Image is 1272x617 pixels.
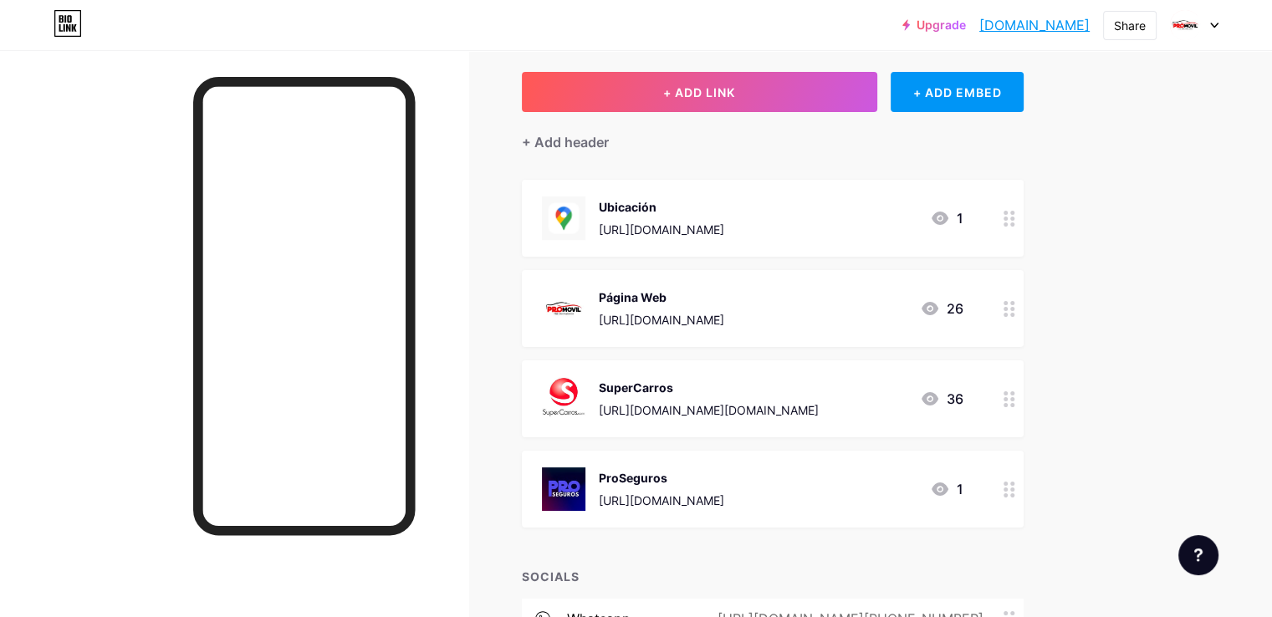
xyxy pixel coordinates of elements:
[599,401,819,419] div: [URL][DOMAIN_NAME][DOMAIN_NAME]
[663,85,735,99] span: + ADD LINK
[542,287,585,330] img: Página Web
[522,568,1024,585] div: SOCIALS
[522,72,877,112] button: + ADD LINK
[542,377,585,421] img: SuperCarros
[599,469,724,487] div: ProSeguros
[930,208,963,228] div: 1
[902,18,966,32] a: Upgrade
[542,196,585,240] img: Ubicación
[891,72,1024,112] div: + ADD EMBED
[599,379,819,396] div: SuperCarros
[599,288,724,306] div: Página Web
[920,389,963,409] div: 36
[599,311,724,329] div: [URL][DOMAIN_NAME]
[542,467,585,511] img: ProSeguros
[599,221,724,238] div: [URL][DOMAIN_NAME]
[930,479,963,499] div: 1
[599,492,724,509] div: [URL][DOMAIN_NAME]
[1114,17,1146,34] div: Share
[1169,9,1201,41] img: promovilrd
[979,15,1090,35] a: [DOMAIN_NAME]
[599,198,724,216] div: Ubicación
[522,132,609,152] div: + Add header
[920,298,963,319] div: 26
